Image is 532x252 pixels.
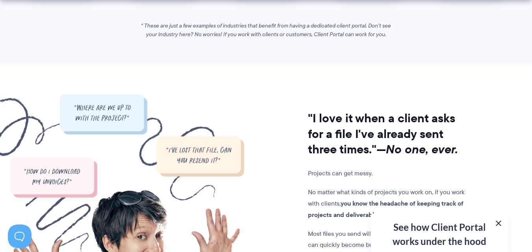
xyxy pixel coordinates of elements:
[141,22,391,38] em: * These are just a few examples of industries that benefit from having a dedicated client portal....
[8,224,32,248] iframe: Toggle Customer Support
[376,140,458,158] i: —No one, ever.
[308,199,463,219] strong: you know the headache of keeping track of projects and deliverables
[308,187,468,221] p: No matter what kinds of projects you work on, if you work with clients, .
[308,168,468,179] p: Projects can get messy.
[308,110,468,158] h2: "I love it when a client asks for a file I've already sent three times."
